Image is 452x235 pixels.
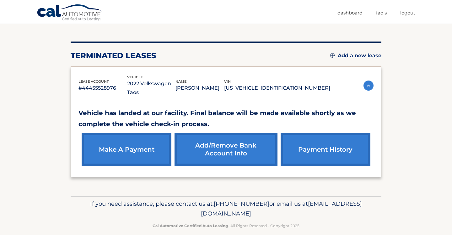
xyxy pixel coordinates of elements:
[75,199,377,219] p: If you need assistance, please contact us at: or email us at
[78,108,374,130] p: Vehicle has landed at our facility. Final balance will be made available shortly as we complete t...
[153,223,228,228] strong: Cal Automotive Certified Auto Leasing
[175,84,224,92] p: [PERSON_NAME]
[214,200,269,207] span: [PHONE_NUMBER]
[337,8,363,18] a: Dashboard
[78,79,109,84] span: lease account
[75,222,377,229] p: - All Rights Reserved - Copyright 2025
[127,79,176,97] p: 2022 Volkswagen Taos
[363,81,374,91] img: accordion-active.svg
[78,84,127,92] p: #44455528976
[37,4,103,22] a: Cal Automotive
[400,8,415,18] a: Logout
[281,133,370,166] a: payment history
[330,53,381,59] a: Add a new lease
[82,133,171,166] a: make a payment
[127,75,143,79] span: vehicle
[224,84,330,92] p: [US_VEHICLE_IDENTIFICATION_NUMBER]
[224,79,231,84] span: vin
[330,53,335,58] img: add.svg
[175,133,277,166] a: Add/Remove bank account info
[175,79,186,84] span: name
[71,51,156,60] h2: terminated leases
[376,8,387,18] a: FAQ's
